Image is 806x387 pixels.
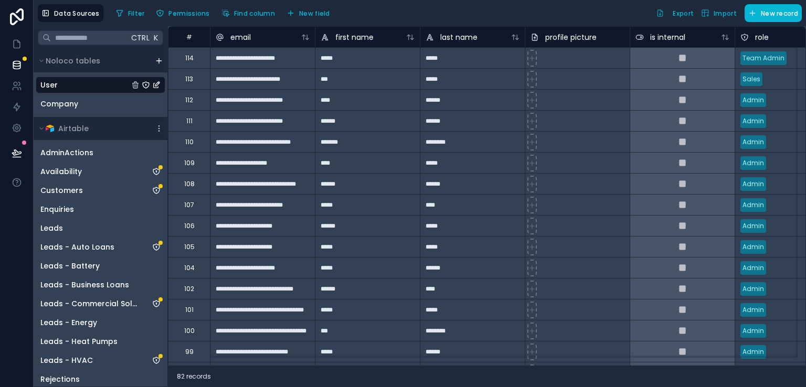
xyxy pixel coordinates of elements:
[185,54,194,62] div: 114
[743,137,764,147] div: Admin
[230,32,251,42] span: email
[283,5,334,21] button: New field
[184,327,195,335] div: 100
[743,158,764,168] div: Admin
[234,9,275,17] span: Find column
[335,32,374,42] span: first name
[743,263,764,273] div: Admin
[299,9,330,17] span: New field
[168,9,209,17] span: Permissions
[743,284,764,294] div: Admin
[185,75,193,83] div: 113
[176,33,202,41] div: #
[54,9,100,17] span: Data Sources
[761,9,798,17] span: New record
[218,5,279,21] button: Find column
[743,74,760,84] div: Sales
[743,242,764,252] div: Admin
[714,9,737,17] span: Import
[545,32,597,42] span: profile picture
[743,116,764,126] div: Admin
[440,32,478,42] span: last name
[650,32,685,42] span: is internal
[184,243,195,251] div: 105
[184,222,195,230] div: 106
[755,32,769,42] span: role
[652,4,697,22] button: Export
[697,4,740,22] button: Import
[743,347,764,357] div: Admin
[184,285,194,293] div: 102
[153,34,160,41] span: K
[743,200,764,210] div: Admin
[185,138,194,146] div: 110
[184,201,194,209] div: 107
[152,5,217,21] a: Permissions
[743,95,764,105] div: Admin
[743,305,764,315] div: Admin
[743,221,764,231] div: Admin
[745,4,802,22] button: New record
[38,4,103,22] button: Data Sources
[184,180,195,188] div: 108
[177,372,211,381] span: 82 records
[185,348,194,356] div: 99
[186,117,193,125] div: 111
[743,53,784,63] div: Team Admin
[184,264,195,272] div: 104
[740,4,802,22] a: New record
[184,159,195,167] div: 109
[128,9,145,17] span: Filter
[130,31,151,44] span: Ctrl
[743,179,764,189] div: Admin
[673,9,694,17] span: Export
[152,5,213,21] button: Permissions
[112,5,149,21] button: Filter
[185,306,194,314] div: 101
[743,326,764,336] div: Admin
[185,96,193,104] div: 112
